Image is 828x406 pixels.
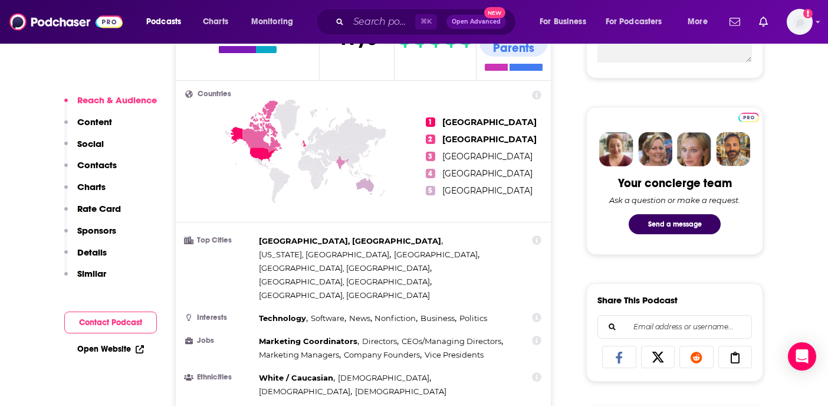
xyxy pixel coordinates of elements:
[64,225,116,247] button: Sponsors
[185,314,254,322] h3: Interests
[259,236,441,245] span: [GEOGRAPHIC_DATA], [GEOGRAPHIC_DATA]
[459,313,487,323] span: Politics
[251,14,293,30] span: Monitoring
[428,27,442,46] span: $
[787,9,813,35] img: User Profile
[338,371,431,385] span: ,
[787,9,813,35] span: Logged in as megcassidy
[327,8,527,35] div: Search podcasts, credits, & more...
[349,12,415,31] input: Search podcasts, credits, & more...
[597,294,678,306] h3: Share This Podcast
[64,94,157,116] button: Reach & Audience
[259,335,359,348] span: ,
[344,350,420,359] span: Company Founders
[185,374,254,381] h3: Ethnicities
[426,135,435,144] span: 2
[77,247,107,258] p: Details
[394,250,478,259] span: [GEOGRAPHIC_DATA]
[344,348,422,362] span: ,
[259,371,335,385] span: ,
[259,275,432,289] span: ,
[311,312,346,325] span: ,
[146,14,181,30] span: Podcasts
[688,14,708,30] span: More
[138,12,196,31] button: open menu
[64,181,106,203] button: Charts
[259,290,430,300] span: [GEOGRAPHIC_DATA], [GEOGRAPHIC_DATA]
[355,387,446,396] span: [DEMOGRAPHIC_DATA]
[259,234,443,248] span: ,
[311,313,344,323] span: Software
[259,336,357,346] span: Marketing Coordinators
[641,346,675,368] a: Share on X/Twitter
[420,313,455,323] span: Business
[259,261,432,275] span: ,
[425,350,484,359] span: Vice Presidents
[77,94,157,106] p: Reach & Audience
[718,346,753,368] a: Copy Link
[540,14,586,30] span: For Business
[402,336,501,346] span: CEOs/Managing Directors
[64,312,157,333] button: Contact Podcast
[64,247,107,269] button: Details
[442,134,537,145] span: [GEOGRAPHIC_DATA]
[77,344,144,354] a: Open Website
[77,203,121,214] p: Rate Card
[259,385,352,398] span: ,
[77,268,106,279] p: Similar
[77,138,104,149] p: Social
[442,117,537,127] span: [GEOGRAPHIC_DATA]
[597,315,752,339] div: Search followers
[259,350,339,359] span: Marketing Managers
[77,225,116,236] p: Sponsors
[459,27,473,46] span: $
[531,12,601,31] button: open menu
[787,9,813,35] button: Show profile menu
[413,27,427,46] span: $
[426,169,435,178] span: 4
[349,312,372,325] span: ,
[64,159,117,181] button: Contacts
[198,90,231,98] span: Countries
[259,313,306,323] span: Technology
[338,373,429,382] span: [DEMOGRAPHIC_DATA]
[9,11,123,33] img: Podchaser - Follow, Share and Rate Podcasts
[402,335,503,348] span: ,
[446,15,506,29] button: Open AdvancedNew
[243,12,308,31] button: open menu
[618,176,732,191] div: Your concierge team
[259,373,333,382] span: White / Caucasian
[64,138,104,160] button: Social
[349,313,370,323] span: News
[426,152,435,161] span: 3
[606,14,662,30] span: For Podcasters
[259,248,391,261] span: ,
[452,19,501,25] span: Open Advanced
[629,214,721,234] button: Send a message
[77,181,106,192] p: Charts
[259,348,341,362] span: ,
[442,168,533,179] span: [GEOGRAPHIC_DATA]
[442,185,533,196] span: [GEOGRAPHIC_DATA]
[374,312,418,325] span: ,
[738,111,759,122] a: Pro website
[426,117,435,127] span: 1
[803,9,813,18] svg: Add a profile image
[420,312,456,325] span: ,
[415,14,437,30] span: ⌘ K
[374,313,416,323] span: Nonfiction
[598,12,679,31] button: open menu
[259,263,430,273] span: [GEOGRAPHIC_DATA], [GEOGRAPHIC_DATA]
[638,132,672,166] img: Barbara Profile
[259,277,430,286] span: [GEOGRAPHIC_DATA], [GEOGRAPHIC_DATA]
[259,312,308,325] span: ,
[484,7,505,18] span: New
[738,113,759,122] img: Podchaser Pro
[599,132,633,166] img: Sydney Profile
[259,387,350,396] span: [DEMOGRAPHIC_DATA]
[259,250,389,259] span: [US_STATE], [GEOGRAPHIC_DATA]
[716,132,750,166] img: Jon Profile
[679,12,722,31] button: open menu
[602,346,636,368] a: Share on Facebook
[679,346,714,368] a: Share on Reddit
